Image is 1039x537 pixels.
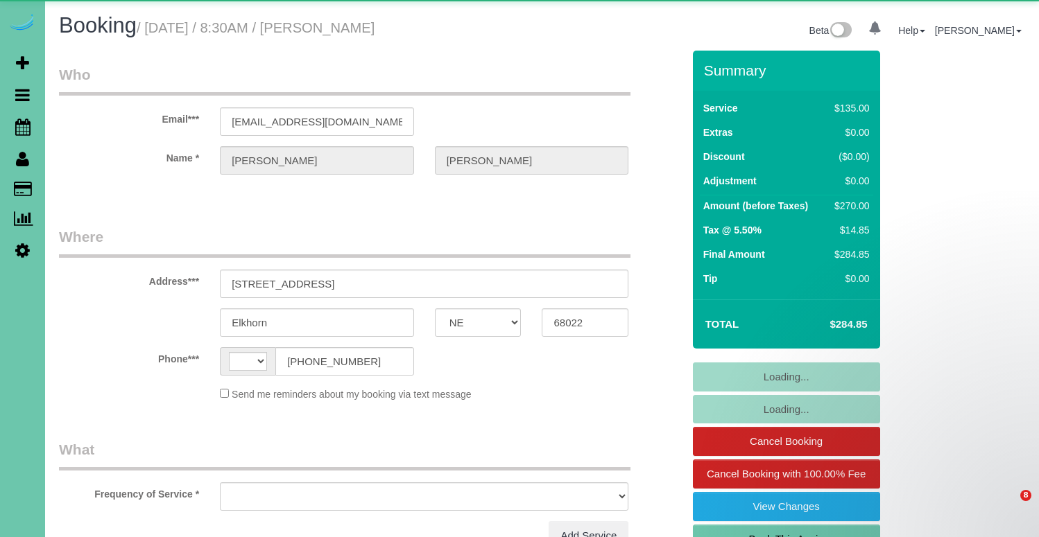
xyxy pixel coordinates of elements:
[59,64,630,96] legend: Who
[59,439,630,470] legend: What
[704,62,873,78] h3: Summary
[829,101,869,115] div: $135.00
[992,490,1025,523] iframe: Intercom live chat
[829,247,869,261] div: $284.85
[829,22,852,40] img: New interface
[693,459,880,488] a: Cancel Booking with 100.00% Fee
[8,14,36,33] img: Automaid Logo
[935,25,1022,36] a: [PERSON_NAME]
[59,13,137,37] span: Booking
[703,247,765,261] label: Final Amount
[829,223,869,237] div: $14.85
[829,272,869,285] div: $0.00
[703,101,738,115] label: Service
[693,427,880,456] a: Cancel Booking
[829,125,869,139] div: $0.00
[232,389,472,400] span: Send me reminders about my booking via text message
[693,492,880,521] a: View Changes
[705,318,739,330] strong: Total
[829,150,869,164] div: ($0.00)
[809,25,852,36] a: Beta
[788,319,867,331] h4: $284.85
[703,199,808,213] label: Amount (before Taxes)
[137,20,375,35] small: / [DATE] / 8:30AM / [PERSON_NAME]
[703,150,745,164] label: Discount
[59,227,630,258] legend: Where
[829,174,869,188] div: $0.00
[1020,490,1031,501] span: 8
[703,125,733,139] label: Extras
[829,199,869,213] div: $270.00
[49,146,209,165] label: Name *
[703,272,718,285] label: Tip
[707,468,866,479] span: Cancel Booking with 100.00% Fee
[703,174,757,188] label: Adjustment
[49,482,209,501] label: Frequency of Service *
[703,223,762,237] label: Tax @ 5.50%
[898,25,925,36] a: Help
